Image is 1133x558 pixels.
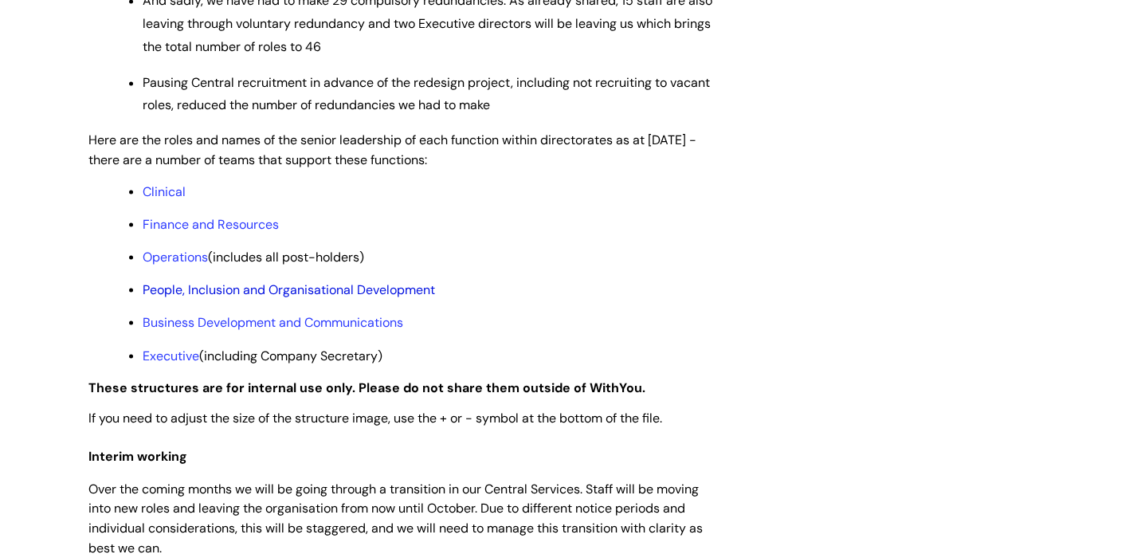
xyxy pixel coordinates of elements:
[88,480,703,556] span: Over the coming months we will be going through a transition in our Central Services. Staff will ...
[143,248,208,265] a: Operations
[143,215,279,232] a: Finance and Resources
[143,281,435,297] a: People, Inclusion and Organisational Development
[143,313,403,330] a: Business Development and Communications
[143,347,382,363] span: (including Company Secretary)
[88,409,662,426] span: If you need to adjust the size of the structure image, use the + or - symbol at the bottom of the...
[88,447,187,464] span: Interim working
[88,132,696,168] span: Here are the roles and names of the senior leadership of each function within directorates as at ...
[143,347,199,363] a: Executive
[88,379,645,395] strong: These structures are for internal use only. Please do not share them outside of WithYou.
[143,248,364,265] span: (includes all post-holders)
[143,72,718,118] p: Pausing Central recruitment in advance of the redesign project, including not recruiting to vacan...
[143,183,186,199] a: Clinical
